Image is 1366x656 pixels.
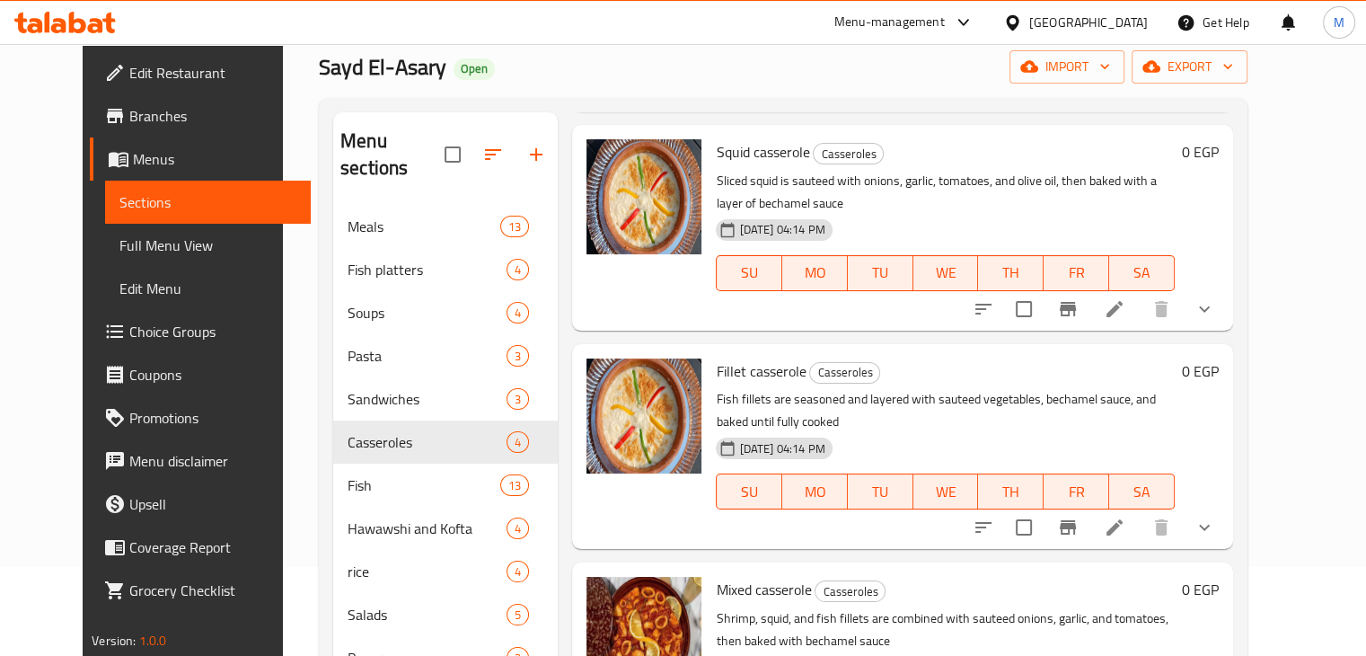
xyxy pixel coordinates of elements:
[724,479,775,505] span: SU
[133,148,296,170] span: Menus
[348,518,507,539] span: Hawawshi and Kofta
[90,51,311,94] a: Edit Restaurant
[507,520,528,537] span: 4
[507,607,528,624] span: 5
[348,388,507,410] span: Sandwiches
[724,260,775,286] span: SU
[319,47,446,87] span: Sayd El-Asary
[507,259,529,280] div: items
[129,407,296,429] span: Promotions
[716,607,1174,652] p: Shrimp, squid, and fish fillets are combined with sauteed onions, garlic, and tomatoes, then bake...
[90,396,311,439] a: Promotions
[333,507,558,550] div: Hawawshi and Kofta4
[716,388,1174,433] p: Fish fillets are seasoned and layered with sauteed vegetables, bechamel sauce, and baked until fu...
[348,561,507,582] span: rice
[789,260,841,286] span: MO
[962,506,1005,549] button: sort-choices
[139,629,167,652] span: 1.0.0
[1194,517,1215,538] svg: Show Choices
[501,218,528,235] span: 13
[1146,56,1233,78] span: export
[129,580,296,601] span: Grocery Checklist
[348,216,500,237] span: Meals
[962,288,1005,331] button: sort-choices
[586,359,701,474] img: Fillet casserole
[434,136,471,173] span: Select all sections
[454,61,495,76] span: Open
[789,479,841,505] span: MO
[119,278,296,299] span: Edit Menu
[333,248,558,291] div: Fish platters4
[90,569,311,612] a: Grocery Checklist
[848,255,913,291] button: TU
[814,144,883,164] span: Casseroles
[348,604,507,625] span: Salads
[913,474,979,510] button: WE
[333,291,558,334] div: Soups4
[119,191,296,213] span: Sections
[1104,298,1125,320] a: Edit menu item
[716,255,782,291] button: SU
[985,260,1036,286] span: TH
[129,536,296,558] span: Coverage Report
[340,128,445,182] h2: Menu sections
[90,310,311,353] a: Choice Groups
[1132,50,1247,84] button: export
[333,205,558,248] div: Meals13
[1029,13,1148,32] div: [GEOGRAPHIC_DATA]
[1182,139,1219,164] h6: 0 EGP
[848,474,913,510] button: TU
[507,431,529,453] div: items
[333,377,558,421] div: Sandwiches3
[129,450,296,472] span: Menu disclaimer
[90,353,311,396] a: Coupons
[1009,50,1124,84] button: import
[129,105,296,127] span: Branches
[507,348,528,365] span: 3
[507,305,528,322] span: 4
[129,62,296,84] span: Edit Restaurant
[1183,506,1226,549] button: show more
[921,479,972,505] span: WE
[1051,479,1102,505] span: FR
[90,94,311,137] a: Branches
[90,483,311,526] a: Upsell
[507,302,529,324] div: items
[348,474,500,496] div: Fish
[348,302,507,324] div: Soups
[810,362,879,383] span: Casseroles
[454,58,495,80] div: Open
[129,364,296,386] span: Coupons
[716,358,806,385] span: Fillet casserole
[105,181,311,224] a: Sections
[809,362,880,384] div: Casseroles
[1116,479,1168,505] span: SA
[501,477,528,494] span: 13
[978,474,1044,510] button: TH
[348,259,507,280] div: Fish platters
[716,474,782,510] button: SU
[1109,255,1175,291] button: SA
[978,255,1044,291] button: TH
[921,260,972,286] span: WE
[500,216,529,237] div: items
[1116,260,1168,286] span: SA
[782,474,848,510] button: MO
[1005,509,1043,546] span: Select to update
[348,345,507,367] span: Pasta
[500,474,529,496] div: items
[333,421,558,464] div: Casseroles4
[333,593,558,636] div: Salads5
[716,138,809,165] span: Squid casserole
[1109,474,1175,510] button: SA
[1005,290,1043,328] span: Select to update
[732,440,832,457] span: [DATE] 04:14 PM
[815,581,885,602] span: Casseroles
[985,479,1036,505] span: TH
[333,550,558,593] div: rice4
[92,629,136,652] span: Version:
